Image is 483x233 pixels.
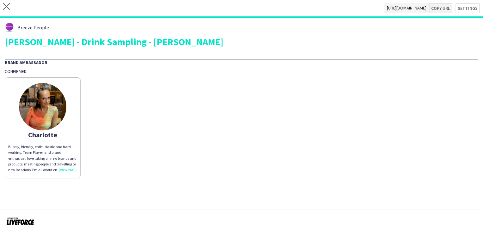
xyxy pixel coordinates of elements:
button: Copy url [429,3,452,13]
img: thumb-836c770b-47f4-4fa9-a5ec-61b88f758b45.jpg [19,83,66,130]
span: Breeze People [17,25,49,30]
img: thumb-62876bd588459.png [5,23,14,32]
div: [PERSON_NAME] - Drink Sampling - [PERSON_NAME] [5,37,478,46]
div: Confirmed [5,69,478,74]
button: Settings [455,3,480,13]
span: [URL][DOMAIN_NAME] [384,3,429,13]
div: Bubbly, friendly, enthusiastic and hard working. Team Player, and brand enthusiast, love taking o... [8,144,77,173]
div: Brand Ambassador [5,59,478,65]
div: Charlotte [8,132,77,138]
img: Powered by Liveforce [6,217,34,225]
